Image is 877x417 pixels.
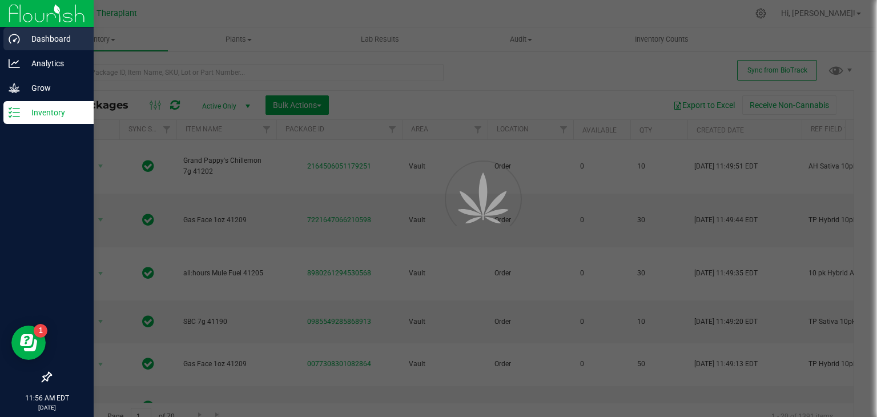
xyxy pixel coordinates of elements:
[9,107,20,118] inline-svg: Inventory
[20,32,88,46] p: Dashboard
[20,81,88,95] p: Grow
[5,393,88,403] p: 11:56 AM EDT
[20,106,88,119] p: Inventory
[5,403,88,412] p: [DATE]
[9,58,20,69] inline-svg: Analytics
[11,326,46,360] iframe: Resource center
[20,57,88,70] p: Analytics
[34,324,47,338] iframe: Resource center unread badge
[9,33,20,45] inline-svg: Dashboard
[9,82,20,94] inline-svg: Grow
